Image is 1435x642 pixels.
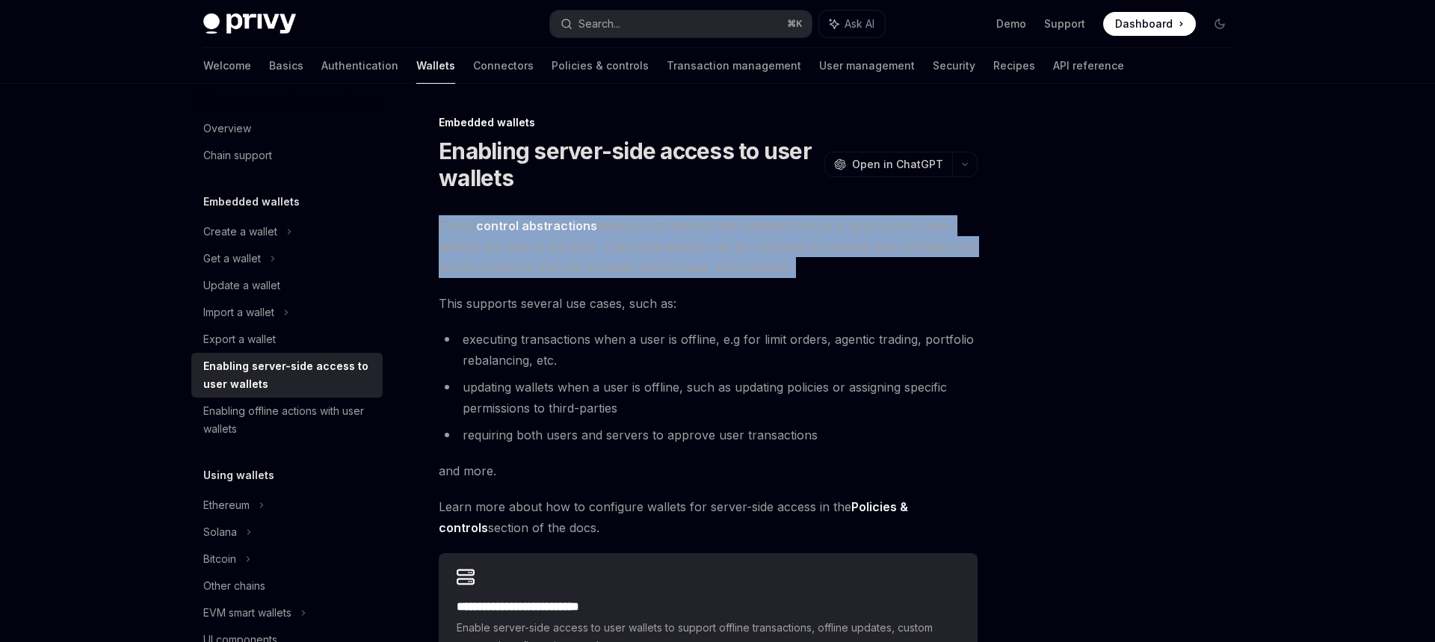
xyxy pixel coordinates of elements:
div: Export a wallet [203,330,276,348]
div: Bitcoin [203,550,236,568]
div: EVM smart wallets [203,604,291,622]
h5: Embedded wallets [203,193,300,211]
a: API reference [1053,48,1124,84]
div: Chain support [203,146,272,164]
li: requiring both users and servers to approve user transactions [439,425,978,445]
a: Policies & controls [552,48,649,84]
a: User management [819,48,915,84]
div: Overview [203,120,251,138]
a: Export a wallet [191,326,383,353]
a: Connectors [473,48,534,84]
span: Dashboard [1115,16,1173,31]
a: Other chains [191,572,383,599]
span: This supports several use cases, such as: [439,293,978,314]
div: Ethereum [203,496,250,514]
a: Security [933,48,975,84]
a: Update a wallet [191,272,383,299]
a: Chain support [191,142,383,169]
li: executing transactions when a user is offline, e.g for limit orders, agentic trading, portfolio r... [439,329,978,371]
div: Get a wallet [203,250,261,268]
button: Open in ChatGPT [824,152,952,177]
div: Other chains [203,577,265,595]
h1: Enabling server-side access to user wallets [439,138,818,191]
span: ⌘ K [787,18,803,30]
a: Demo [996,16,1026,31]
a: control abstractions [476,218,597,234]
a: Support [1044,16,1085,31]
li: updating wallets when a user is offline, such as updating policies or assigning specific permissi... [439,377,978,419]
button: Toggle dark mode [1208,12,1232,36]
a: Basics [269,48,303,84]
a: Recipes [993,48,1035,84]
a: Authentication [321,48,398,84]
a: Enabling offline actions with user wallets [191,398,383,442]
a: Transaction management [667,48,801,84]
span: Learn more about how to configure wallets for server-side access in the section of the docs. [439,496,978,538]
a: Enabling server-side access to user wallets [191,353,383,398]
div: Import a wallet [203,303,274,321]
button: Ask AI [819,10,885,37]
div: Embedded wallets [439,115,978,130]
span: and more. [439,460,978,481]
a: Dashboard [1103,12,1196,36]
a: Overview [191,115,383,142]
div: Enabling offline actions with user wallets [203,402,374,438]
button: Search...⌘K [550,10,812,37]
div: Create a wallet [203,223,277,241]
a: Welcome [203,48,251,84]
div: Update a wallet [203,277,280,294]
img: dark logo [203,13,296,34]
div: Search... [578,15,620,33]
h5: Using wallets [203,466,274,484]
span: Privy’s allow you to interact with wallets from your app’s server, even without the user in the l... [439,215,978,278]
span: Ask AI [845,16,874,31]
span: Open in ChatGPT [852,157,943,172]
div: Solana [203,523,237,541]
a: Wallets [416,48,455,84]
div: Enabling server-side access to user wallets [203,357,374,393]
